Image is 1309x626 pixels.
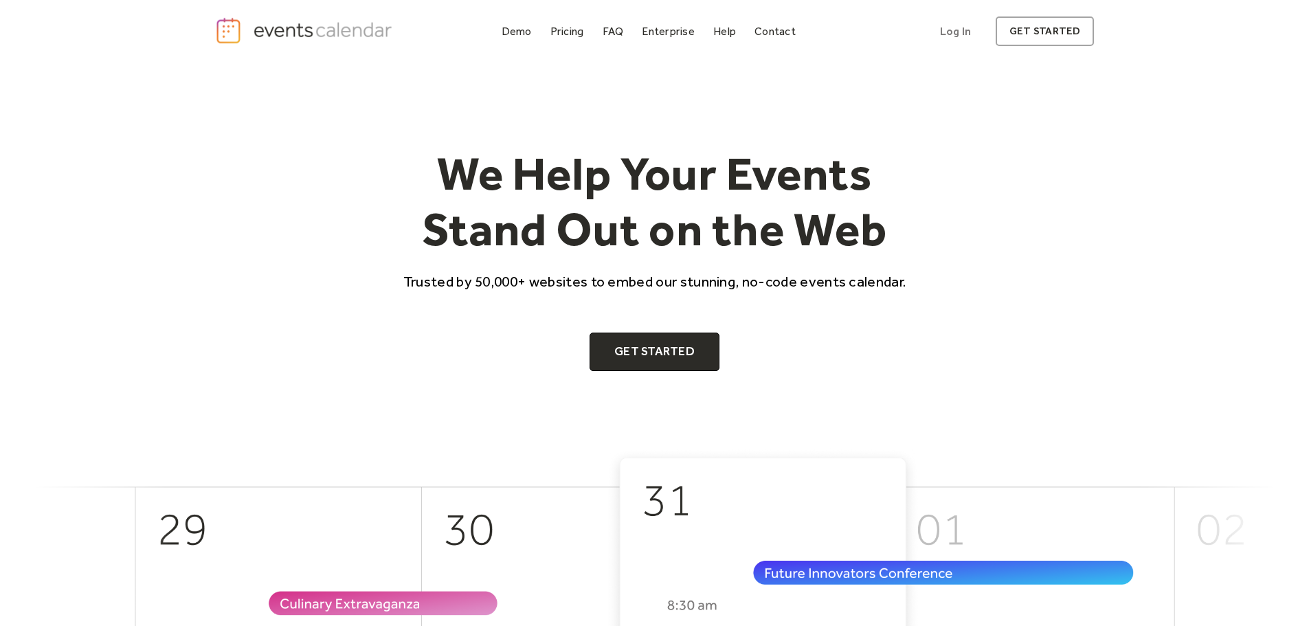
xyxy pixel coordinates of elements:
[590,333,719,371] a: Get Started
[926,16,985,46] a: Log In
[391,146,919,258] h1: We Help Your Events Stand Out on the Web
[597,22,629,41] a: FAQ
[545,22,590,41] a: Pricing
[642,27,694,35] div: Enterprise
[636,22,700,41] a: Enterprise
[708,22,741,41] a: Help
[713,27,736,35] div: Help
[391,271,919,291] p: Trusted by 50,000+ websites to embed our stunning, no-code events calendar.
[754,27,796,35] div: Contact
[502,27,532,35] div: Demo
[996,16,1094,46] a: get started
[496,22,537,41] a: Demo
[749,22,801,41] a: Contact
[550,27,584,35] div: Pricing
[603,27,624,35] div: FAQ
